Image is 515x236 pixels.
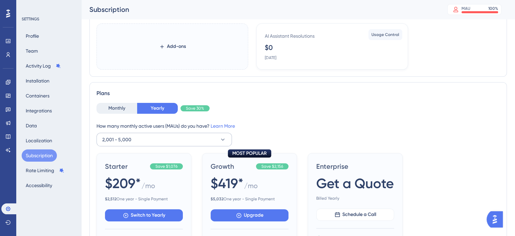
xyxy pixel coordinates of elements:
[155,164,177,169] span: Save $1,076
[22,134,56,147] button: Localization
[265,43,273,52] div: $0
[211,209,288,221] button: Upgrade
[371,32,399,37] span: Usage Control
[22,75,53,87] button: Installation
[105,209,183,221] button: Switch to Yearly
[22,120,41,132] button: Data
[244,181,258,194] span: / mo
[211,196,288,202] span: One year - Single Payment
[22,105,56,117] button: Integrations
[142,181,155,194] span: / mo
[462,6,470,11] div: MAU
[211,123,235,129] a: Learn More
[131,211,165,219] span: Switch to Yearly
[342,211,376,219] span: Schedule a Call
[211,197,223,201] b: $ 5,032
[316,196,394,201] span: Billed Yearly
[22,90,53,102] button: Containers
[105,174,141,193] span: $209*
[316,174,394,193] span: Get a Quote
[22,179,56,192] button: Accessibility
[22,60,65,72] button: Activity Log
[22,30,43,42] button: Profile
[96,122,500,130] div: How many monthly active users (MAUs) do you have?
[96,89,500,97] div: Plans
[211,162,253,171] span: Growth
[96,103,137,114] button: Monthly
[211,174,243,193] span: $419*
[316,162,394,171] span: Enterprise
[488,6,498,11] div: 100 %
[102,135,131,144] span: 2,001 - 5,000
[368,29,402,40] button: Usage Control
[137,103,178,114] button: Yearly
[487,209,507,230] iframe: UserGuiding AI Assistant Launcher
[228,149,271,158] div: MOST POPULAR
[105,196,183,202] span: One year - Single Payment
[261,164,283,169] span: Save $2,156
[22,164,68,177] button: Rate Limiting
[105,197,116,201] b: $ 2,512
[186,106,204,111] span: Save 30%
[22,16,77,22] div: SETTINGS
[265,32,315,40] div: AI Assistant Resolutions
[22,45,42,57] button: Team
[96,133,232,146] button: 2,001 - 5,000
[316,208,394,221] button: Schedule a Call
[265,55,276,60] div: [DATE]
[89,5,430,14] div: Subscription
[244,211,263,219] span: Upgrade
[22,149,57,162] button: Subscription
[148,40,197,53] button: Add-ons
[167,42,186,51] span: Add-ons
[105,162,147,171] span: Starter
